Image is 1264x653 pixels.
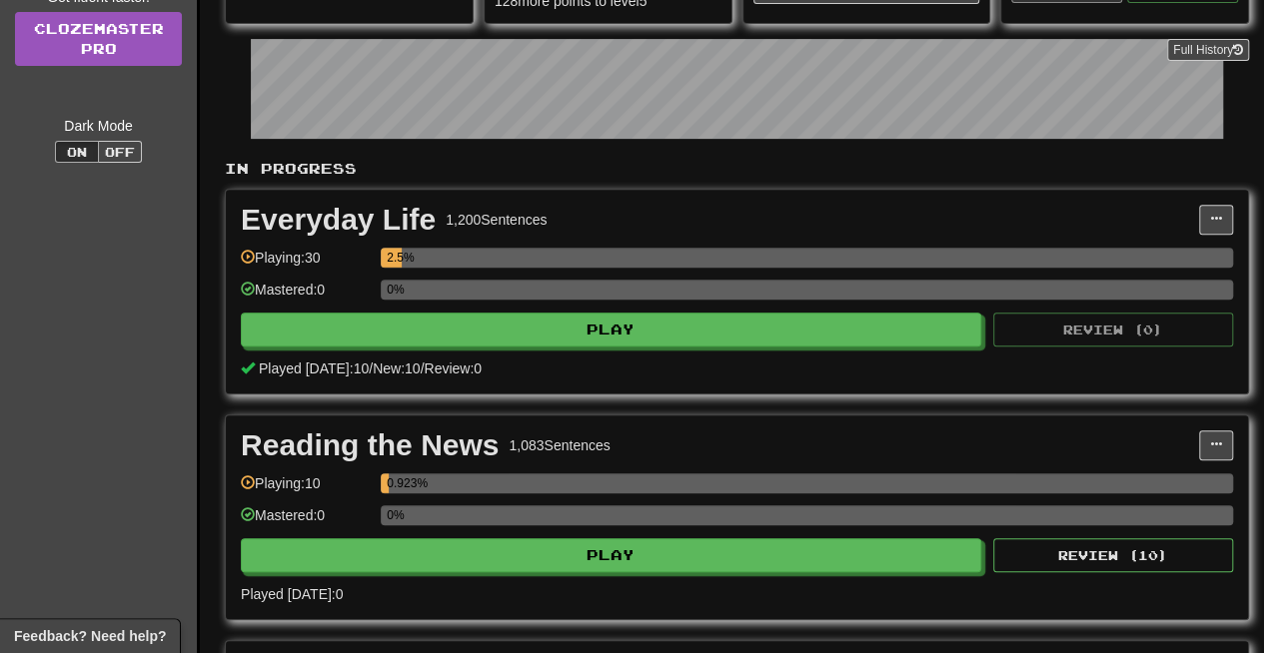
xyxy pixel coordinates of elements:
span: Review: 0 [424,360,482,376]
div: 2.5% [387,248,402,268]
span: Played [DATE]: 10 [259,360,369,376]
button: Play [241,538,981,572]
button: Full History [1167,39,1249,61]
a: ClozemasterPro [15,12,182,66]
div: Mastered: 0 [241,505,371,538]
button: Off [98,141,142,163]
div: 1,200 Sentences [446,210,547,230]
span: Open feedback widget [14,626,166,646]
button: Review (0) [993,313,1233,346]
button: Play [241,313,981,346]
p: In Progress [225,159,1249,179]
span: New: 10 [373,360,420,376]
button: On [55,141,99,163]
div: 0.923% [387,473,389,493]
span: / [421,360,425,376]
span: / [369,360,373,376]
div: 1,083 Sentences [509,435,610,455]
div: Reading the News [241,430,499,460]
div: Playing: 30 [241,248,371,281]
div: Everyday Life [241,205,436,235]
span: Played [DATE]: 0 [241,586,343,602]
div: Dark Mode [15,116,182,136]
button: Review (10) [993,538,1233,572]
div: Mastered: 0 [241,280,371,313]
div: Playing: 10 [241,473,371,506]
